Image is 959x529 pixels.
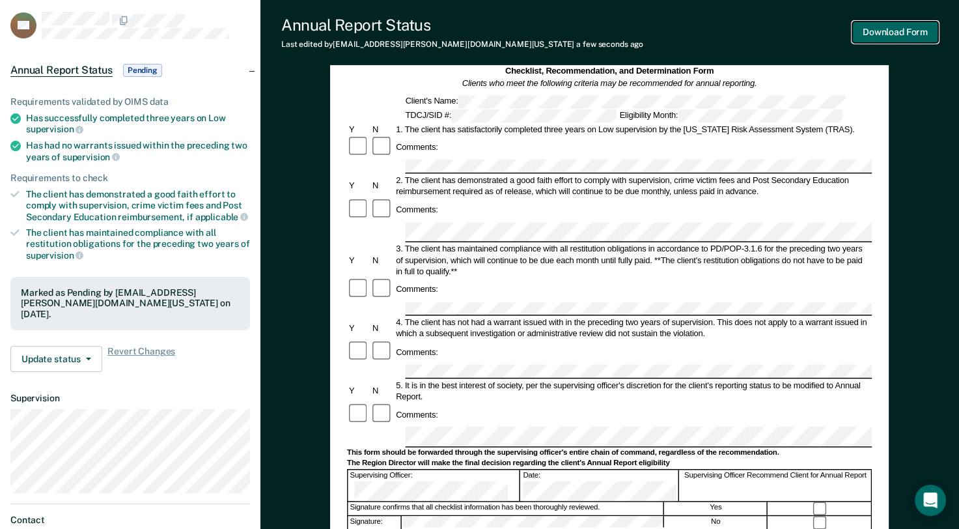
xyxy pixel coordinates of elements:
[404,109,618,122] div: TDCJ/SID #:
[505,66,714,75] strong: Checklist, Recommendation, and Determination Form
[404,95,848,108] div: Client's Name:
[915,485,946,516] div: Open Intercom Messenger
[347,448,872,458] div: This form should be forwarded through the supervising officer's entire chain of command, regardle...
[281,16,643,35] div: Annual Report Status
[370,385,394,396] div: N
[26,189,250,222] div: The client has demonstrated a good faith effort to comply with supervision, crime victim fees and...
[10,173,250,184] div: Requirements to check
[395,243,872,277] div: 3. The client has maintained compliance with all restitution obligations in accordance to PD/POP-...
[665,502,768,515] div: Yes
[370,180,394,192] div: N
[348,502,664,515] div: Signature confirms that all checklist information has been thoroughly reviewed.
[370,322,394,334] div: N
[347,123,370,134] div: Y
[123,64,162,77] span: Pending
[63,152,120,162] span: supervision
[395,409,440,420] div: Comments:
[395,141,440,152] div: Comments:
[576,40,643,49] span: a few seconds ago
[10,346,102,372] button: Update status
[395,347,440,358] div: Comments:
[347,322,370,334] div: Y
[395,175,872,197] div: 2. The client has demonstrated a good faith effort to comply with supervision, crime victim fees ...
[26,124,83,134] span: supervision
[521,470,679,500] div: Date:
[370,254,394,265] div: N
[395,123,872,134] div: 1. The client has satisfactorily completed three years on Low supervision by the [US_STATE] Risk ...
[347,385,370,396] div: Y
[26,140,250,162] div: Has had no warrants issued within the preceding two years of
[10,64,113,77] span: Annual Report Status
[195,212,248,222] span: applicable
[680,470,872,500] div: Supervising Officer Recommend Client for Annual Report
[462,79,757,88] em: Clients who meet the following criteria may be recommended for annual reporting.
[370,123,394,134] div: N
[281,40,643,49] div: Last edited by [EMAIL_ADDRESS][PERSON_NAME][DOMAIN_NAME][US_STATE]
[107,346,175,372] span: Revert Changes
[347,459,872,468] div: The Region Director will make the final decision regarding the client's Annual Report eligibility
[618,109,844,122] div: Eligibility Month:
[395,379,872,402] div: 5. It is in the best interest of society, per the supervising officer's discretion for the client...
[395,317,872,339] div: 4. The client has not had a warrant issued with in the preceding two years of supervision. This d...
[347,180,370,192] div: Y
[10,96,250,107] div: Requirements validated by OIMS data
[26,113,250,135] div: Has successfully completed three years on Low
[26,227,250,261] div: The client has maintained compliance with all restitution obligations for the preceding two years of
[21,287,240,320] div: Marked as Pending by [EMAIL_ADDRESS][PERSON_NAME][DOMAIN_NAME][US_STATE] on [DATE].
[10,515,250,526] dt: Contact
[852,21,938,43] button: Download Form
[10,393,250,404] dt: Supervision
[347,254,370,265] div: Y
[395,284,440,295] div: Comments:
[26,250,83,261] span: supervision
[348,470,521,500] div: Supervising Officer:
[395,204,440,215] div: Comments:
